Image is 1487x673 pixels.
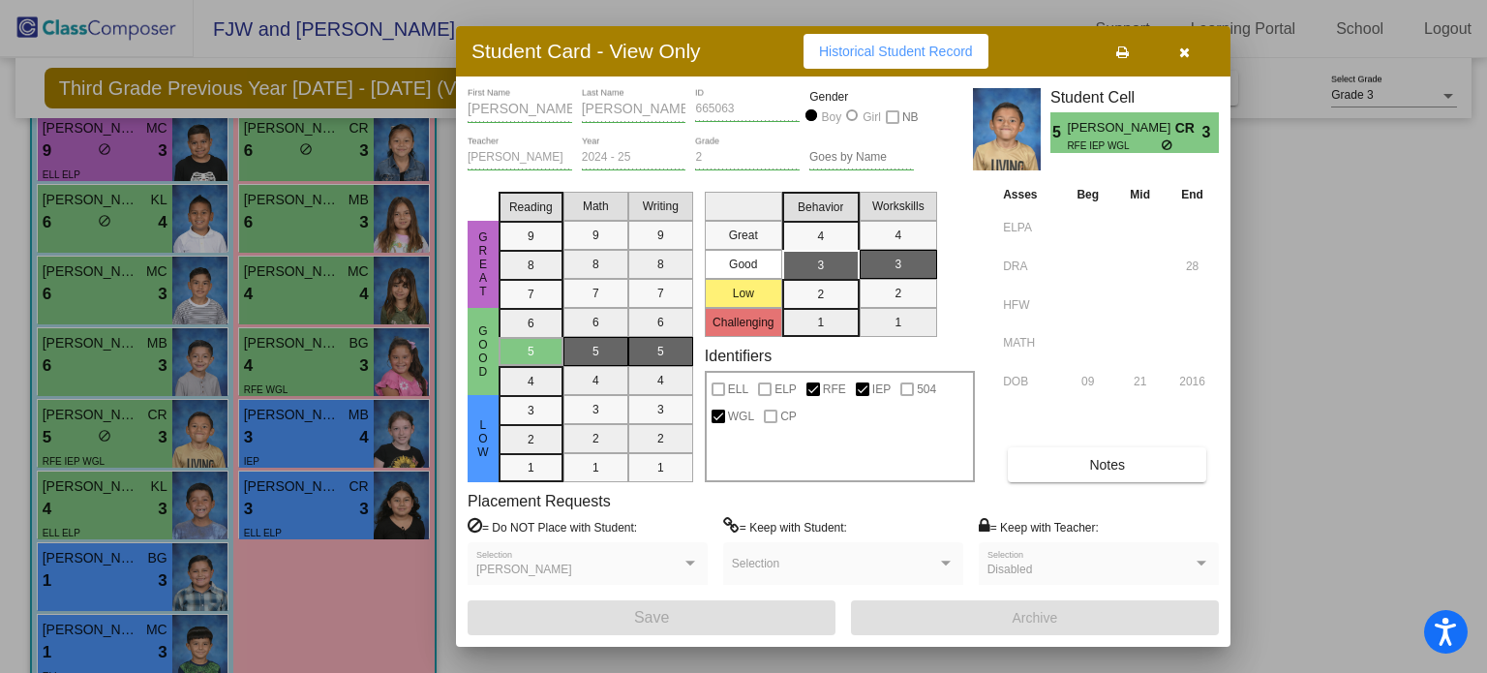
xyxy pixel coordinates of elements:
[1061,184,1114,205] th: Beg
[1202,121,1219,144] span: 3
[634,609,669,626] span: Save
[1050,88,1219,107] h3: Student Cell
[468,517,637,536] label: = Do NOT Place with Student:
[998,184,1061,205] th: Asses
[1003,213,1056,242] input: assessment
[1114,184,1166,205] th: Mid
[474,418,492,459] span: Low
[468,492,611,510] label: Placement Requests
[695,151,800,165] input: grade
[917,378,936,401] span: 504
[1067,138,1161,153] span: RFE IEP WGL
[821,108,842,126] div: Boy
[471,39,701,63] h3: Student Card - View Only
[468,600,835,635] button: Save
[804,34,988,69] button: Historical Student Record
[1003,291,1056,320] input: assessment
[474,230,492,298] span: Great
[695,103,800,116] input: Enter ID
[468,151,572,165] input: teacher
[1003,328,1056,357] input: assessment
[1166,184,1219,205] th: End
[851,600,1219,635] button: Archive
[979,517,1099,536] label: = Keep with Teacher:
[1089,457,1125,473] span: Notes
[582,151,686,165] input: year
[728,378,748,401] span: ELL
[1003,367,1056,396] input: assessment
[1050,121,1067,144] span: 5
[476,563,572,576] span: [PERSON_NAME]
[780,405,797,428] span: CP
[474,324,492,379] span: Good
[728,405,754,428] span: WGL
[1175,118,1202,138] span: CR
[872,378,891,401] span: IEP
[987,563,1033,576] span: Disabled
[902,106,919,129] span: NB
[1008,447,1206,482] button: Notes
[862,108,881,126] div: Girl
[1003,252,1056,281] input: assessment
[809,88,914,106] mat-label: Gender
[823,378,846,401] span: RFE
[819,44,973,59] span: Historical Student Record
[809,151,914,165] input: goes by name
[774,378,797,401] span: ELP
[705,347,772,365] label: Identifiers
[1067,118,1174,138] span: [PERSON_NAME]
[1013,610,1058,626] span: Archive
[723,517,847,536] label: = Keep with Student:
